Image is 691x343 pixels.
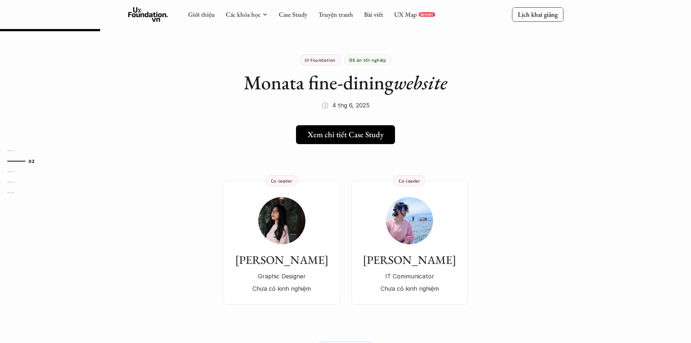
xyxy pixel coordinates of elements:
p: Đồ án tốt nghiệp [349,57,386,62]
p: Co-leader [271,178,292,183]
p: 🕔 4 thg 6, 2025 [321,100,370,111]
a: [PERSON_NAME]IT CommunicatorChưa có kinh nghiệmCo-leader [351,180,468,305]
h3: [PERSON_NAME] [230,253,333,267]
p: IT Communicator [358,271,461,282]
p: Lịch khai giảng [518,10,558,19]
strong: 02 [29,158,34,163]
a: Bài viết [364,10,383,19]
a: UX Map [394,10,417,19]
a: Truyện tranh [318,10,353,19]
a: 02 [7,157,42,166]
p: UI Foundation [305,57,336,62]
a: Các khóa học [226,10,260,19]
a: Xem chi tiết Case Study [296,125,395,144]
p: Chưa có kinh nghiệm [358,283,461,294]
a: [PERSON_NAME]Graphic DesignerChưa có kinh nghiệmCo-leader [223,180,340,305]
a: Lịch khai giảng [512,7,563,21]
a: Case Study [279,10,307,19]
a: Giới thiệu [188,10,215,19]
p: REPORT [420,12,433,17]
em: website [394,70,447,95]
h1: Monata fine-dining [244,71,447,94]
h3: [PERSON_NAME] [358,253,461,267]
p: Co-leader [399,178,420,183]
h5: Xem chi tiết Case Study [308,130,384,139]
a: REPORT [419,12,435,17]
p: Chưa có kinh nghiệm [230,283,333,294]
p: Graphic Designer [230,271,333,282]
